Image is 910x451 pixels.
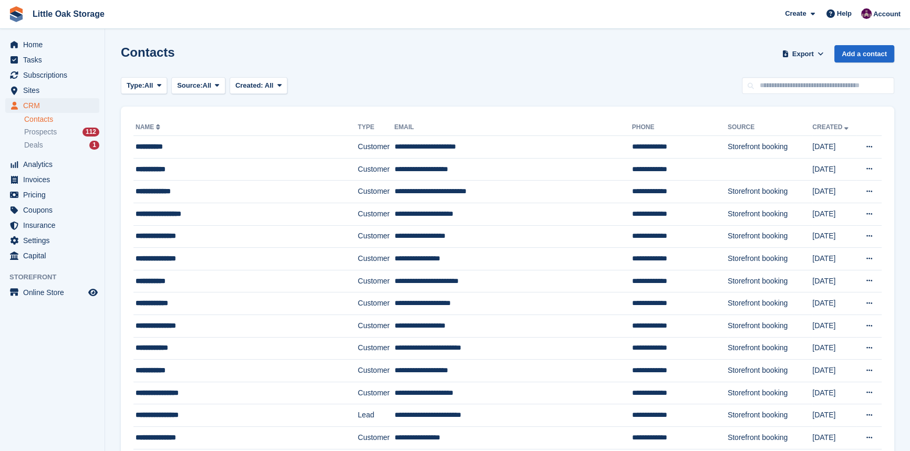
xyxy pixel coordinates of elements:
button: Source: All [171,77,225,95]
td: Customer [358,203,395,225]
td: [DATE] [812,225,856,248]
td: Customer [358,270,395,292]
td: [DATE] [812,136,856,159]
td: Customer [358,382,395,404]
span: All [265,81,274,89]
span: Account [873,9,901,19]
a: Add a contact [834,45,894,62]
td: Customer [358,292,395,315]
img: Morgen Aujla [861,8,872,19]
span: Export [792,49,814,59]
span: Coupons [23,203,86,217]
th: Type [358,119,395,136]
a: menu [5,53,99,67]
span: Create [785,8,806,19]
a: menu [5,83,99,98]
a: menu [5,203,99,217]
td: Storefront booking [728,337,812,360]
td: [DATE] [812,181,856,203]
td: Storefront booking [728,136,812,159]
a: menu [5,68,99,82]
a: Preview store [87,286,99,299]
span: Type: [127,80,144,91]
a: menu [5,218,99,233]
td: Storefront booking [728,382,812,404]
td: [DATE] [812,203,856,225]
button: Created: All [230,77,287,95]
td: Customer [358,158,395,181]
span: Tasks [23,53,86,67]
span: Source: [177,80,202,91]
td: [DATE] [812,337,856,360]
span: Insurance [23,218,86,233]
h1: Contacts [121,45,175,59]
a: Contacts [24,114,99,124]
td: [DATE] [812,158,856,181]
td: [DATE] [812,404,856,427]
a: menu [5,187,99,202]
td: [DATE] [812,292,856,315]
span: Home [23,37,86,52]
td: Lead [358,404,395,427]
div: 112 [82,128,99,137]
span: CRM [23,98,86,113]
a: menu [5,98,99,113]
span: Subscriptions [23,68,86,82]
td: Customer [358,136,395,159]
td: Customer [358,360,395,382]
th: Source [728,119,812,136]
td: Storefront booking [728,203,812,225]
td: Customer [358,181,395,203]
a: Deals 1 [24,140,99,151]
span: All [203,80,212,91]
td: Customer [358,426,395,449]
a: Prospects 112 [24,127,99,138]
span: Storefront [9,272,105,282]
td: Storefront booking [728,292,812,315]
td: Storefront booking [728,314,812,337]
td: Storefront booking [728,426,812,449]
button: Export [780,45,826,62]
a: menu [5,248,99,263]
a: Created [812,123,851,131]
button: Type: All [121,77,167,95]
td: Storefront booking [728,181,812,203]
td: Customer [358,337,395,360]
a: Little Oak Storage [28,5,109,23]
td: [DATE] [812,382,856,404]
th: Email [395,119,632,136]
td: [DATE] [812,270,856,292]
span: Deals [24,140,43,150]
a: menu [5,233,99,248]
span: Sites [23,83,86,98]
div: 1 [89,141,99,150]
span: Capital [23,248,86,263]
a: menu [5,157,99,172]
td: Storefront booking [728,360,812,382]
a: menu [5,285,99,300]
td: Customer [358,225,395,248]
span: All [144,80,153,91]
td: Storefront booking [728,248,812,270]
span: Prospects [24,127,57,137]
td: [DATE] [812,426,856,449]
span: Settings [23,233,86,248]
td: [DATE] [812,360,856,382]
span: Pricing [23,187,86,202]
a: Name [136,123,162,131]
td: Customer [358,248,395,270]
span: Invoices [23,172,86,187]
td: Storefront booking [728,404,812,427]
span: Analytics [23,157,86,172]
span: Help [837,8,852,19]
a: menu [5,172,99,187]
td: [DATE] [812,248,856,270]
td: Customer [358,314,395,337]
td: Storefront booking [728,270,812,292]
span: Created: [235,81,263,89]
td: Storefront booking [728,225,812,248]
span: Online Store [23,285,86,300]
a: menu [5,37,99,52]
img: stora-icon-8386f47178a22dfd0bd8f6a31ec36ba5ce8667c1dd55bd0f319d3a0aa187defe.svg [8,6,24,22]
th: Phone [632,119,728,136]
